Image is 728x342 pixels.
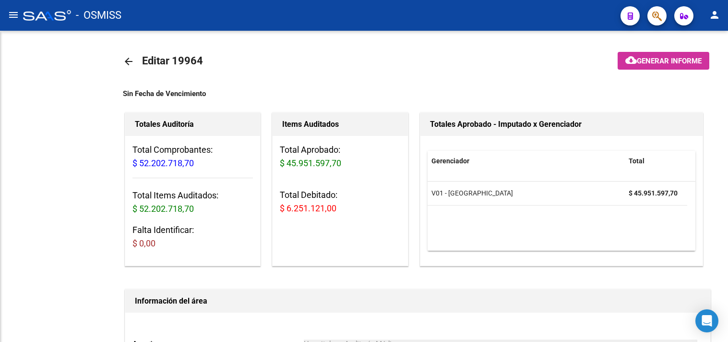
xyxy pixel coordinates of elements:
span: V01 - [GEOGRAPHIC_DATA] [431,189,513,197]
button: Generar informe [618,52,709,70]
h3: Total Comprobantes: [132,143,253,170]
span: Total [629,157,644,165]
span: $ 6.251.121,00 [280,203,336,213]
span: - OSMISS [76,5,121,26]
span: Gerenciador [431,157,469,165]
h3: Total Debitado: [280,188,400,215]
datatable-header-cell: Gerenciador [428,151,625,171]
span: $ 45.951.597,70 [280,158,341,168]
h1: Items Auditados [282,117,398,132]
mat-icon: arrow_back [123,56,134,67]
h1: Totales Auditoría [135,117,251,132]
div: Open Intercom Messenger [695,309,718,332]
span: Editar 19964 [142,55,203,67]
mat-icon: person [709,9,720,21]
h1: Información del área [135,293,701,309]
div: Sin Fecha de Vencimiento [123,88,713,99]
h3: Total Items Auditados: [132,189,253,216]
mat-icon: menu [8,9,19,21]
strong: $ 45.951.597,70 [629,189,678,197]
datatable-header-cell: Total [625,151,687,171]
h1: Totales Aprobado - Imputado x Gerenciador [430,117,693,132]
span: Generar informe [637,57,702,65]
span: $ 52.202.718,70 [132,158,194,168]
span: $ 52.202.718,70 [132,204,194,214]
mat-icon: cloud_download [625,54,637,66]
span: $ 0,00 [132,238,155,248]
h3: Falta Identificar: [132,223,253,250]
h3: Total Aprobado: [280,143,400,170]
